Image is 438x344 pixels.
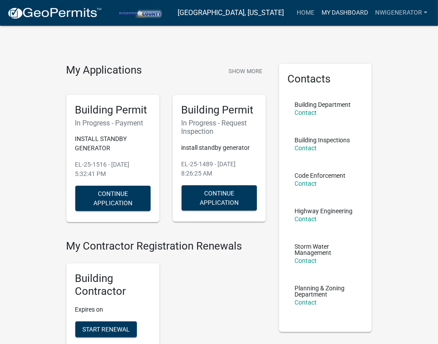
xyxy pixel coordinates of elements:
[295,299,317,306] a: Contact
[295,257,317,264] a: Contact
[75,321,137,337] button: Start Renewal
[178,5,284,20] a: [GEOGRAPHIC_DATA], [US_STATE]
[75,186,151,211] button: Continue Application
[182,160,257,178] p: EL-25-1489 - [DATE] 8:26:25 AM
[295,208,353,214] p: Highway Engineering
[182,104,257,117] h5: Building Permit
[295,215,317,223] a: Contact
[318,4,372,21] a: My Dashboard
[225,64,266,78] button: Show More
[295,180,317,187] a: Contact
[75,104,151,117] h5: Building Permit
[295,137,350,143] p: Building Inspections
[75,134,151,153] p: INSTALL STANDBY GENERATOR
[66,240,266,253] h4: My Contractor Registration Renewals
[75,272,151,298] h5: Building Contractor
[75,305,151,314] p: Expires on
[295,102,351,108] p: Building Department
[288,73,363,86] h5: Contacts
[182,143,257,152] p: install standby generator
[75,160,151,179] p: EL-25-1516 - [DATE] 5:32:41 PM
[66,64,142,77] h4: My Applications
[75,119,151,127] h6: In Progress - Payment
[295,145,317,152] a: Contact
[82,325,130,332] span: Start Renewal
[182,119,257,136] h6: In Progress - Request Inspection
[295,243,356,256] p: Storm Water Management
[295,172,346,179] p: Code Enforcement
[109,7,171,19] img: Porter County, Indiana
[182,185,257,211] button: Continue Application
[295,109,317,116] a: Contact
[293,4,318,21] a: Home
[372,4,431,21] a: nwigenerator
[295,285,356,297] p: Planning & Zoning Department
